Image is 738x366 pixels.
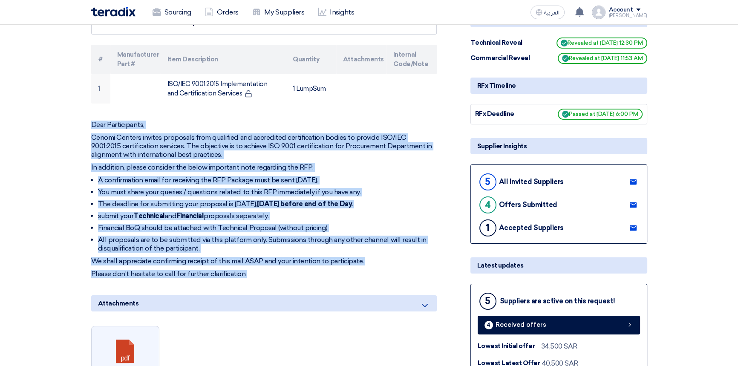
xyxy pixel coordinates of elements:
[98,224,437,232] li: Financial BoQ should be attached with Technical Proposal (without pricing)
[98,176,437,184] li: A confirmation email for receiving the RFP Package must be sent [DATE].
[98,299,139,308] span: Attachments
[110,45,161,74] th: Manufacturer Part #
[286,45,336,74] th: Quantity
[475,109,539,119] div: RFx Deadline
[98,236,437,253] li: All proposals are to be submitted via this platform only. Submissions through any other channel w...
[530,6,565,19] button: العربية
[146,3,198,22] a: Sourcing
[257,200,353,208] strong: [DATE] before end of the Day.
[245,3,311,22] a: My Suppliers
[91,45,110,74] th: #
[609,13,647,18] div: [PERSON_NAME]
[479,196,496,213] div: 4
[479,219,496,236] div: 1
[470,78,647,94] div: RFx Timeline
[609,6,633,14] div: Account
[484,321,493,329] div: 4
[470,38,534,48] div: Technical Reveal
[479,293,496,310] div: 5
[478,341,542,351] div: Lowest Initial offer
[91,163,437,172] p: In addition, please consider the below important note regarding the RFP:
[500,297,615,305] div: Suppliers are active on this request!
[499,201,557,209] div: Offers Submitted
[544,10,559,16] span: العربية
[542,341,577,352] div: 34,500 SAR
[98,188,437,196] li: You must share your queries / questions related to this RFP immediately if you have any.
[176,212,204,220] strong: Financial
[558,109,643,120] span: Passed at [DATE] 6:00 PM
[556,37,647,49] span: Revealed at [DATE] 12:30 PM
[479,173,496,190] div: 5
[286,74,336,104] td: 1 LumpSum
[161,45,286,74] th: Item Description
[592,6,605,19] img: profile_test.png
[470,53,534,63] div: Commercial Reveal
[386,45,437,74] th: Internal Code/Note
[91,74,110,104] td: 1
[558,53,647,64] span: Revealed at [DATE] 11:53 AM
[311,3,361,22] a: Insights
[98,200,437,208] li: The deadline for submitting your proposal is [DATE],
[470,257,647,274] div: Latest updates
[499,224,564,232] div: Accepted Suppliers
[91,257,437,265] p: We shall appreciate confirming receipt of this mail ASAP and your intention to participate.
[336,45,386,74] th: Attachments
[198,3,245,22] a: Orders
[496,322,546,328] span: Received offers
[91,121,437,129] p: Dear Participants,
[499,178,564,186] div: All Invited Suppliers
[91,133,437,159] p: Cenomi Centers invites proposals from qualified and accredited certification bodies to provide IS...
[91,270,437,278] p: Please don’t hesitate to call for further clarification.
[133,212,165,220] strong: Technical
[161,74,286,104] td: ISO/IEC 9001:2015 Implementation and Certification Services
[91,7,135,17] img: Teradix logo
[98,212,437,220] li: submit your and proposals separately.
[478,316,640,334] a: 4 Received offers
[470,138,647,154] div: Supplier Insights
